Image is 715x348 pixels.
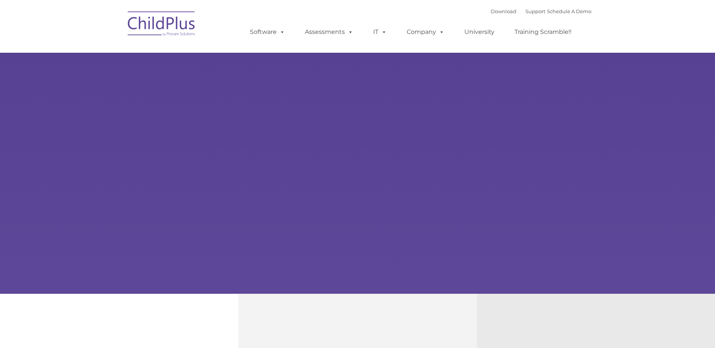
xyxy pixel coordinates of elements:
img: ChildPlus by Procare Solutions [124,6,199,44]
a: Support [525,8,545,14]
a: Download [491,8,516,14]
a: Company [399,24,452,40]
a: IT [366,24,394,40]
a: University [457,24,502,40]
a: Training Scramble!! [507,24,579,40]
a: Schedule A Demo [547,8,591,14]
a: Software [242,24,292,40]
a: Assessments [297,24,361,40]
font: | [491,8,591,14]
